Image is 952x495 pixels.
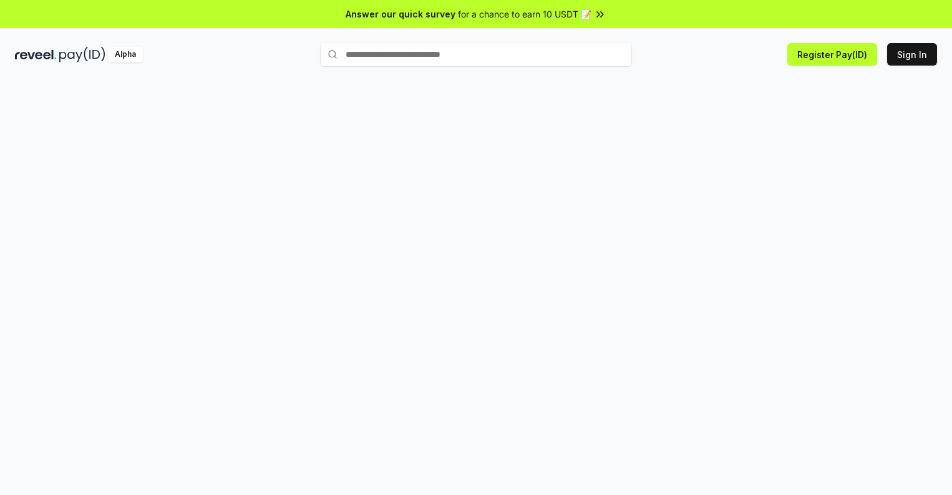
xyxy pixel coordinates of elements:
[108,47,143,62] div: Alpha
[887,43,937,66] button: Sign In
[346,7,455,21] span: Answer our quick survey
[59,47,105,62] img: pay_id
[15,47,57,62] img: reveel_dark
[787,43,877,66] button: Register Pay(ID)
[458,7,591,21] span: for a chance to earn 10 USDT 📝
